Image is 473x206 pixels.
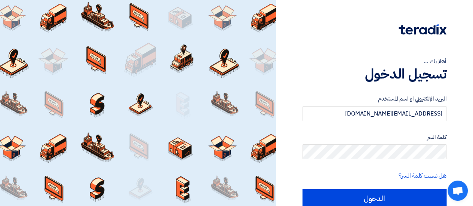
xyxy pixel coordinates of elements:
[302,133,446,142] label: كلمة السر
[399,24,446,35] img: Teradix logo
[302,66,446,82] h1: تسجيل الدخول
[302,95,446,103] label: البريد الإلكتروني او اسم المستخدم
[302,57,446,66] div: أهلا بك ...
[399,171,446,180] a: هل نسيت كلمة السر؟
[302,106,446,121] input: أدخل بريد العمل الإلكتروني او اسم المستخدم الخاص بك ...
[448,181,468,201] div: Open chat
